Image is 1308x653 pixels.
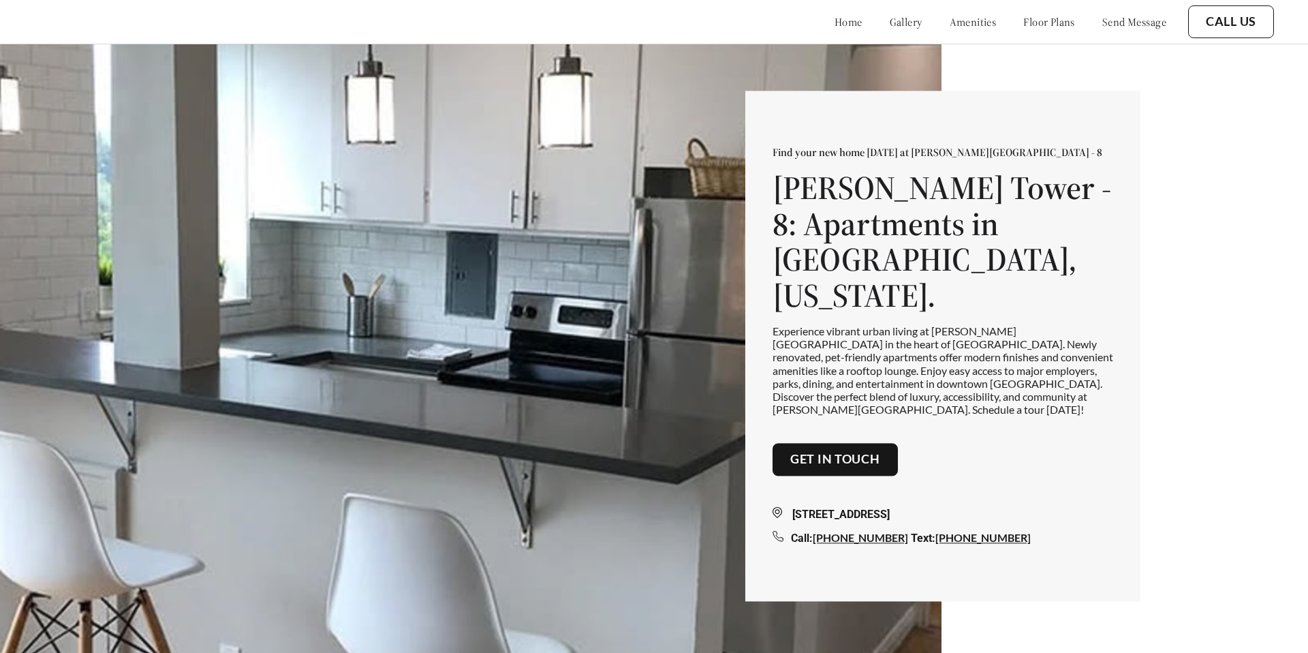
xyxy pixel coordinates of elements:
[835,15,862,29] a: home
[950,15,997,29] a: amenities
[911,532,935,545] span: Text:
[773,145,1113,159] p: Find your new home [DATE] at [PERSON_NAME][GEOGRAPHIC_DATA] - 8
[773,170,1113,314] h1: [PERSON_NAME] Tower - 8: Apartments in [GEOGRAPHIC_DATA], [US_STATE].
[773,444,898,476] button: Get in touch
[790,453,880,468] a: Get in touch
[890,15,922,29] a: gallery
[791,532,813,545] span: Call:
[1023,15,1075,29] a: floor plans
[1102,15,1166,29] a: send message
[773,324,1113,416] p: Experience vibrant urban living at [PERSON_NAME][GEOGRAPHIC_DATA] in the heart of [GEOGRAPHIC_DAT...
[935,531,1031,544] a: [PHONE_NUMBER]
[1188,5,1274,38] button: Call Us
[813,531,908,544] a: [PHONE_NUMBER]
[773,506,1113,523] div: [STREET_ADDRESS]
[1206,14,1256,29] a: Call Us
